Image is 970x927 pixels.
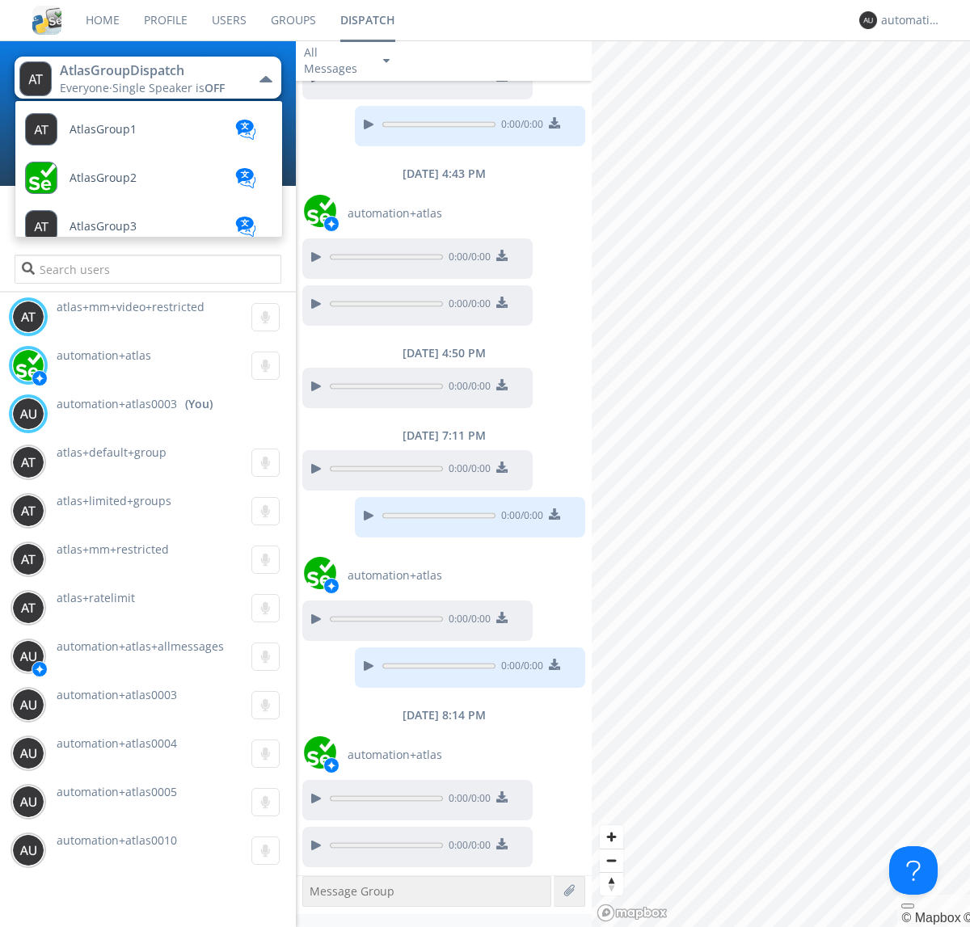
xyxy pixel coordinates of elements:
[496,379,508,390] img: download media button
[70,221,137,233] span: AtlasGroup3
[12,834,44,866] img: 373638.png
[19,61,52,96] img: 373638.png
[901,911,960,925] a: Mapbox
[443,612,491,630] span: 0:00 / 0:00
[443,791,491,809] span: 0:00 / 0:00
[185,396,213,412] div: (You)
[112,80,225,95] span: Single Speaker is
[15,255,280,284] input: Search users
[57,299,205,314] span: atlas+mm+video+restricted
[496,297,508,308] img: download media button
[600,849,623,872] button: Zoom out
[57,638,224,654] span: automation+atlas+allmessages
[443,461,491,479] span: 0:00 / 0:00
[57,735,177,751] span: automation+atlas0004
[234,217,258,237] img: translation-blue.svg
[496,838,508,849] img: download media button
[57,396,177,412] span: automation+atlas0003
[12,398,44,430] img: 373638.png
[304,557,336,589] img: d2d01cd9b4174d08988066c6d424eccd
[12,543,44,575] img: 373638.png
[889,846,938,895] iframe: Toggle Customer Support
[15,57,280,99] button: AtlasGroupDispatchEveryone·Single Speaker isOFF
[496,117,543,135] span: 0:00 / 0:00
[600,872,623,895] button: Reset bearing to north
[443,250,491,268] span: 0:00 / 0:00
[32,6,61,35] img: cddb5a64eb264b2086981ab96f4c1ba7
[12,786,44,818] img: 373638.png
[549,117,560,129] img: download media button
[496,250,508,261] img: download media button
[70,172,137,184] span: AtlasGroup2
[859,11,877,29] img: 373638.png
[443,297,491,314] span: 0:00 / 0:00
[348,747,442,763] span: automation+atlas
[60,80,242,96] div: Everyone ·
[70,124,137,136] span: AtlasGroup1
[57,784,177,799] span: automation+atlas0005
[597,904,668,922] a: Mapbox logo
[600,825,623,849] button: Zoom in
[12,592,44,624] img: 373638.png
[12,349,44,381] img: d2d01cd9b4174d08988066c6d424eccd
[443,838,491,856] span: 0:00 / 0:00
[12,446,44,478] img: 373638.png
[296,428,592,444] div: [DATE] 7:11 PM
[15,100,283,238] ul: AtlasGroupDispatchEveryone·Single Speaker isOFF
[12,495,44,527] img: 373638.png
[12,640,44,672] img: 373638.png
[57,832,177,848] span: automation+atlas0010
[600,849,623,872] span: Zoom out
[296,707,592,723] div: [DATE] 8:14 PM
[304,736,336,769] img: d2d01cd9b4174d08988066c6d424eccd
[57,348,151,363] span: automation+atlas
[881,12,942,28] div: automation+atlas0003
[496,659,543,676] span: 0:00 / 0:00
[496,461,508,473] img: download media button
[57,687,177,702] span: automation+atlas0003
[57,541,169,557] span: atlas+mm+restricted
[60,61,242,80] div: AtlasGroupDispatch
[12,737,44,769] img: 373638.png
[12,301,44,333] img: 373638.png
[348,567,442,584] span: automation+atlas
[549,659,560,670] img: download media button
[443,379,491,397] span: 0:00 / 0:00
[296,166,592,182] div: [DATE] 4:43 PM
[383,59,390,63] img: caret-down-sm.svg
[57,445,167,460] span: atlas+default+group
[549,508,560,520] img: download media button
[57,590,135,605] span: atlas+ratelimit
[12,689,44,721] img: 373638.png
[296,345,592,361] div: [DATE] 4:50 PM
[205,80,225,95] span: OFF
[901,904,914,908] button: Toggle attribution
[57,493,171,508] span: atlas+limited+groups
[496,508,543,526] span: 0:00 / 0:00
[348,205,442,221] span: automation+atlas
[496,612,508,623] img: download media button
[600,873,623,895] span: Reset bearing to north
[234,168,258,188] img: translation-blue.svg
[234,120,258,140] img: translation-blue.svg
[496,791,508,803] img: download media button
[304,44,369,77] div: All Messages
[304,195,336,227] img: d2d01cd9b4174d08988066c6d424eccd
